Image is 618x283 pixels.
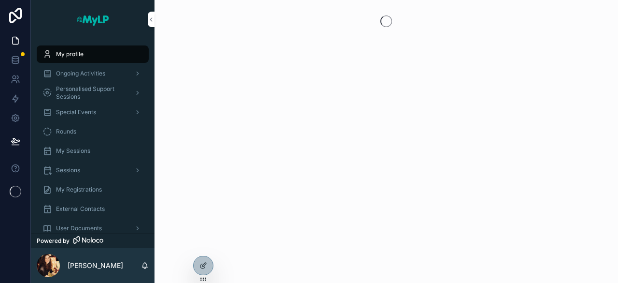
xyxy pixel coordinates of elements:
a: Ongoing Activities [37,65,149,82]
span: User Documents [56,224,102,232]
span: Special Events [56,108,96,116]
span: My profile [56,50,84,58]
a: Rounds [37,123,149,140]
span: My Registrations [56,186,102,194]
span: Personalised Support Sessions [56,85,126,101]
img: App logo [76,12,110,27]
span: Sessions [56,166,80,174]
a: Sessions [37,162,149,179]
a: Personalised Support Sessions [37,84,149,102]
span: My Sessions [56,147,90,155]
div: scrollable content [31,39,154,234]
a: Special Events [37,104,149,121]
a: My Registrations [37,181,149,198]
span: External Contacts [56,205,105,213]
a: User Documents [37,220,149,237]
span: Rounds [56,128,76,135]
span: Powered by [37,237,70,245]
p: [PERSON_NAME] [68,261,123,270]
a: My profile [37,45,149,63]
a: Powered by [31,234,154,248]
span: Ongoing Activities [56,70,105,77]
a: External Contacts [37,200,149,218]
a: My Sessions [37,142,149,160]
